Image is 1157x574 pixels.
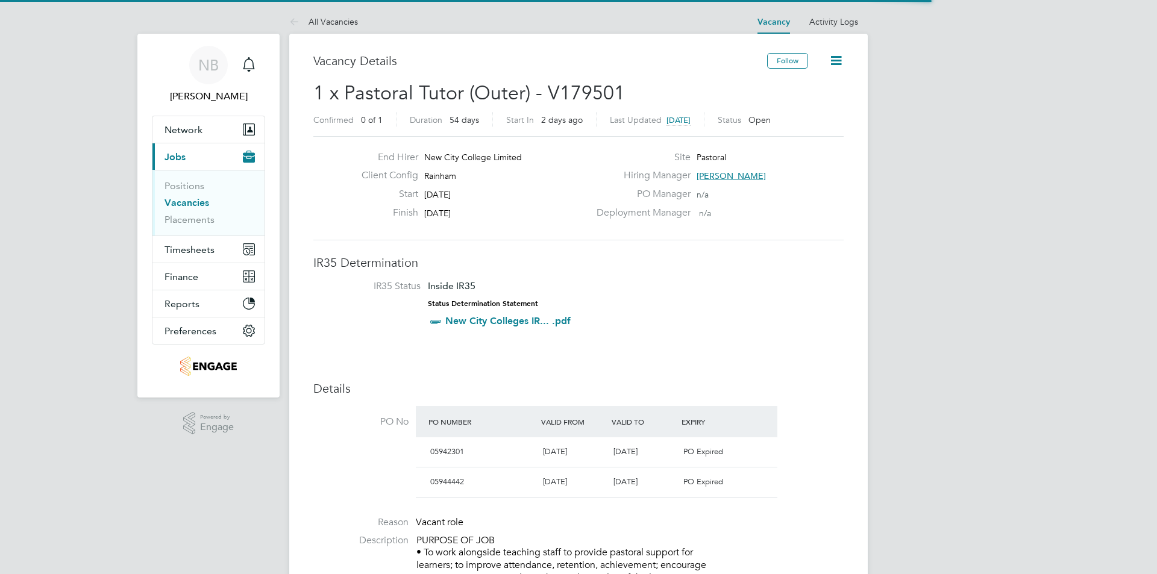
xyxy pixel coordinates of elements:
span: Jobs [165,151,186,163]
span: Timesheets [165,244,215,255]
label: Start [352,188,418,201]
label: Hiring Manager [589,169,691,182]
span: Nick Briant [152,89,265,104]
label: Client Config [352,169,418,182]
span: n/a [699,208,711,219]
span: 1 x Pastoral Tutor (Outer) - V179501 [313,81,625,105]
span: [DATE] [613,446,638,457]
strong: Status Determination Statement [428,299,538,308]
span: [DATE] [613,476,638,487]
button: Preferences [152,317,265,344]
a: All Vacancies [289,16,358,27]
span: Reports [165,298,199,310]
h3: IR35 Determination [313,255,844,270]
span: Pastoral [697,152,726,163]
div: Valid From [538,411,609,432]
span: 0 of 1 [361,114,383,125]
a: Powered byEngage [183,412,234,435]
span: PO Expired [683,476,723,487]
label: Deployment Manager [589,207,691,219]
div: Jobs [152,170,265,236]
span: New City College Limited [424,152,522,163]
span: 05944442 [430,476,464,487]
span: 54 days [450,114,479,125]
span: [DATE] [543,446,567,457]
label: PO No [313,416,409,428]
button: Jobs [152,143,265,170]
span: PO Expired [683,446,723,457]
label: Duration [410,114,442,125]
span: 05942301 [430,446,464,457]
button: Follow [767,53,808,69]
a: Activity Logs [809,16,858,27]
label: Start In [506,114,534,125]
label: End Hirer [352,151,418,164]
span: Engage [200,422,234,432]
a: Vacancies [165,197,209,208]
a: Go to home page [152,357,265,376]
label: Reason [313,516,409,529]
span: n/a [697,189,709,200]
button: Timesheets [152,236,265,263]
nav: Main navigation [137,34,280,398]
label: Last Updated [610,114,662,125]
span: Rainham [424,170,456,181]
div: Valid To [609,411,679,432]
label: Description [313,534,409,547]
span: [DATE] [424,189,451,200]
div: Expiry [679,411,749,432]
a: Placements [165,214,215,225]
label: Site [589,151,691,164]
span: Network [165,124,202,136]
button: Network [152,116,265,143]
span: [PERSON_NAME] [697,170,766,181]
a: NB[PERSON_NAME] [152,46,265,104]
span: Finance [165,271,198,282]
span: Inside IR35 [428,280,475,292]
span: Preferences [165,325,216,337]
a: New City Colleges IR... .pdf [445,315,571,326]
a: Positions [165,180,204,192]
div: PO Number [425,411,538,432]
span: [DATE] [666,115,691,125]
button: Finance [152,263,265,290]
span: Open [748,114,771,125]
label: Finish [352,207,418,219]
h3: Vacancy Details [313,53,767,69]
span: NB [198,57,219,73]
label: PO Manager [589,188,691,201]
span: [DATE] [543,476,567,487]
label: Status [718,114,741,125]
label: Confirmed [313,114,354,125]
h3: Details [313,381,844,396]
a: Vacancy [757,17,790,27]
span: Vacant role [416,516,463,528]
span: [DATE] [424,208,451,219]
img: jambo-logo-retina.png [180,357,236,376]
span: 2 days ago [541,114,583,125]
button: Reports [152,290,265,317]
span: Powered by [200,412,234,422]
label: IR35 Status [325,280,421,293]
